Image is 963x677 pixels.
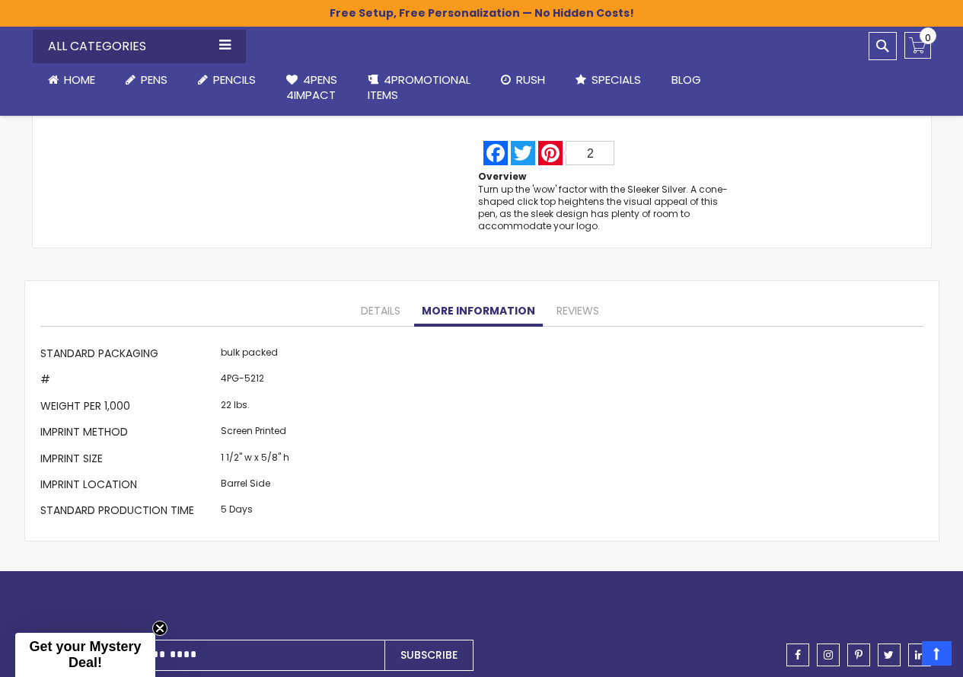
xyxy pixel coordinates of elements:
[516,72,545,88] span: Rush
[217,500,293,525] td: 5 Days
[40,394,217,420] th: Weight per 1,000
[40,421,217,447] th: Imprint Method
[33,63,110,97] a: Home
[656,63,716,97] a: Blog
[213,72,256,88] span: Pencils
[110,63,183,97] a: Pens
[217,447,293,473] td: 1 1/2" w x 5/8" h
[217,394,293,420] td: 22 lbs.
[152,621,167,636] button: Close teaser
[64,72,95,88] span: Home
[824,650,833,660] span: instagram
[509,141,537,165] a: Twitter
[795,650,801,660] span: facebook
[925,30,931,45] span: 0
[400,647,458,663] span: Subscribe
[217,369,293,394] td: 4PG-5212
[141,72,167,88] span: Pens
[40,473,217,499] th: Imprint Location
[183,63,271,97] a: Pencils
[40,447,217,473] th: Imprint Size
[217,342,293,368] td: bulk packed
[817,643,840,666] a: instagram
[29,639,141,670] span: Get your Mystery Deal!
[414,296,543,327] a: More Information
[904,32,931,59] a: 0
[671,72,701,88] span: Blog
[587,147,594,160] span: 2
[40,500,217,525] th: Standard Production Time
[33,30,246,63] div: All Categories
[592,72,641,88] span: Specials
[486,63,560,97] a: Rush
[482,141,509,165] a: Facebook
[786,643,809,666] a: facebook
[271,63,352,113] a: 4Pens4impact
[837,636,963,677] iframe: Google Customer Reviews
[560,63,656,97] a: Specials
[478,170,526,183] strong: Overview
[15,633,155,677] div: Get your Mystery Deal!Close teaser
[40,342,217,368] th: Standard Packaging
[40,369,217,394] th: #
[537,141,616,165] a: Pinterest2
[352,63,486,113] a: 4PROMOTIONALITEMS
[286,72,337,103] span: 4Pens 4impact
[478,184,731,233] div: Turn up the 'wow' factor with the Sleeker Silver. A cone-shaped click top heightens the visual ap...
[549,296,607,327] a: Reviews
[368,72,470,103] span: 4PROMOTIONAL ITEMS
[217,473,293,499] td: Barrel Side
[384,640,474,671] button: Subscribe
[217,421,293,447] td: Screen Printed
[353,296,408,327] a: Details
